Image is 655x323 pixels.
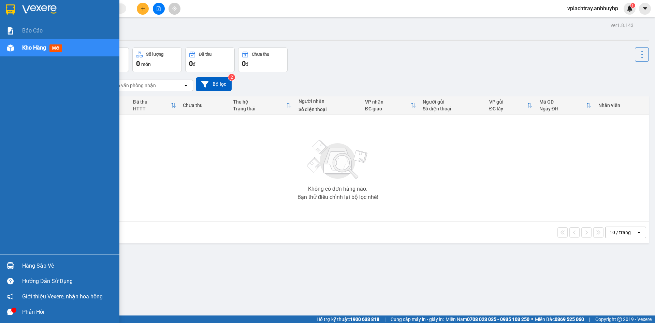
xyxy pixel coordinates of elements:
div: Mã GD [539,99,586,105]
div: 10 / trang [610,229,631,236]
span: file-add [156,6,161,11]
span: 0 [136,59,140,68]
span: vplachtray.anhhuyhp [562,4,624,13]
div: ĐC giao [365,106,410,111]
svg: open [183,83,189,88]
span: Giới thiệu Vexere, nhận hoa hồng [22,292,103,301]
span: copyright [617,317,622,322]
img: logo-vxr [6,4,15,15]
span: Cung cấp máy in - giấy in: [391,315,444,323]
span: caret-down [642,5,648,12]
span: Miền Nam [446,315,529,323]
div: Không có đơn hàng nào. [308,186,367,192]
div: Người nhận [299,98,358,104]
sup: 1 [630,3,635,8]
span: đ [193,62,195,67]
span: mới [49,44,62,52]
div: ver 1.8.143 [611,22,634,29]
div: Số lượng [146,52,163,57]
div: VP nhận [365,99,410,105]
span: | [589,315,590,323]
div: Bạn thử điều chỉnh lại bộ lọc nhé! [297,194,378,200]
span: 0 [189,59,193,68]
strong: 1900 633 818 [350,317,379,322]
div: ĐC lấy [489,106,527,111]
span: ⚪️ [531,318,533,321]
div: Đã thu [199,52,212,57]
div: Thu hộ [233,99,286,105]
span: | [384,315,385,323]
img: svg+xml;base64,PHN2ZyBjbGFzcz0ibGlzdC1wbHVnX19zdmciIHhtbG5zPSJodHRwOi8vd3d3LnczLm9yZy8yMDAwL3N2Zy... [304,136,372,184]
img: icon-new-feature [627,5,633,12]
span: notification [7,293,14,300]
button: plus [137,3,149,15]
button: caret-down [639,3,651,15]
div: Chưa thu [183,103,226,108]
span: plus [141,6,145,11]
span: 0 [242,59,246,68]
span: đ [246,62,248,67]
sup: 2 [228,74,235,81]
button: aim [169,3,180,15]
div: Phản hồi [22,307,114,317]
th: Toggle SortBy [230,96,295,115]
div: HTTT [133,106,171,111]
th: Toggle SortBy [536,96,595,115]
img: solution-icon [7,27,14,35]
div: Nhân viên [598,103,645,108]
span: Kho hàng [22,44,46,51]
div: Đã thu [133,99,171,105]
span: question-circle [7,278,14,284]
div: Trạng thái [233,106,286,111]
th: Toggle SortBy [486,96,536,115]
div: Người gửi [423,99,482,105]
div: Chọn văn phòng nhận [109,82,156,89]
span: Hỗ trợ kỹ thuật: [317,315,379,323]
span: món [141,62,151,67]
span: aim [172,6,177,11]
img: warehouse-icon [7,44,14,52]
div: Chưa thu [252,52,269,57]
button: Bộ lọc [196,77,232,91]
div: Số điện thoại [299,107,358,112]
div: Hàng sắp về [22,261,114,271]
div: VP gửi [489,99,527,105]
button: Số lượng0món [132,48,182,72]
div: Ngày ĐH [539,106,586,111]
img: warehouse-icon [7,262,14,269]
th: Toggle SortBy [362,96,419,115]
button: Chưa thu0đ [238,48,288,72]
button: Đã thu0đ [185,48,235,72]
th: Toggle SortBy [130,96,180,115]
span: Báo cáo [22,26,43,35]
button: file-add [153,3,165,15]
span: Miền Bắc [535,315,584,323]
div: Hướng dẫn sử dụng [22,276,114,286]
span: message [7,309,14,315]
strong: 0369 525 060 [555,317,584,322]
div: Số điện thoại [423,106,482,111]
strong: 0708 023 035 - 0935 103 250 [467,317,529,322]
svg: open [636,230,642,235]
span: 1 [631,3,634,8]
